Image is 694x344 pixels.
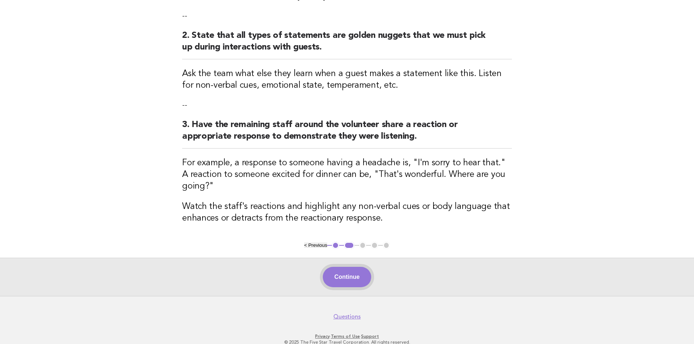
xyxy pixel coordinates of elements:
p: · · [124,333,570,339]
h2: 2. State that all types of statements are golden nuggets that we must pick up during interactions... [182,30,512,59]
button: < Previous [304,242,327,248]
h3: For example, a response to someone having a headache is, "I'm sorry to hear that." A reaction to ... [182,157,512,192]
button: 1 [332,242,339,249]
a: Support [361,334,379,339]
h3: Ask the team what else they learn when a guest makes a statement like this. Listen for non-verbal... [182,68,512,91]
button: Continue [323,267,371,287]
button: 2 [344,242,354,249]
a: Terms of Use [331,334,360,339]
p: -- [182,11,512,21]
a: Questions [333,313,361,320]
p: -- [182,100,512,110]
a: Privacy [315,334,330,339]
h3: Watch the staff's reactions and highlight any non-verbal cues or body language that enhances or d... [182,201,512,224]
h2: 3. Have the remaining staff around the volunteer share a reaction or appropriate response to demo... [182,119,512,149]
